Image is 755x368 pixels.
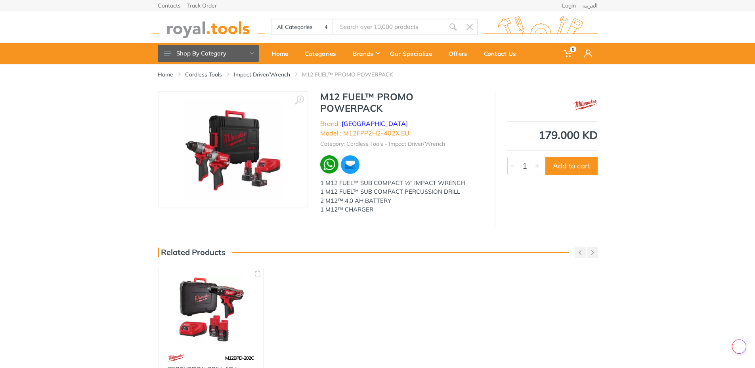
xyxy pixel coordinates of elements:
div: 1 M12 FUEL™ SUB COMPACT PERCUSSION DRILL [320,187,483,196]
div: 1 M12™ CHARGER [320,205,483,214]
li: Brand : [320,119,408,128]
div: 2 M12™ 4.0 AH BATTERY [320,196,483,206]
span: 0 [570,46,576,52]
img: 68.webp [168,351,185,365]
nav: breadcrumb [158,71,598,78]
div: 1 M12 FUEL™ SUB COMPACT ½″ IMPACT WRENCH [320,179,483,188]
img: Royal Tools - M12 FUEL™ PROMO POWERPACK [183,100,283,200]
a: Offers [443,43,478,64]
h1: M12 FUEL™ PROMO POWERPACK [320,91,483,114]
a: 0 [558,43,579,64]
a: Contact Us [478,43,527,64]
img: Royal Tools - PERCUSSION DRILL 12V [166,275,256,343]
img: Milwaukee [574,95,598,115]
div: Categories [299,45,347,62]
div: Brands [347,45,384,62]
img: wa.webp [320,155,338,174]
a: Track Order [187,3,217,8]
input: Site search [333,19,444,35]
a: Our Specialize [384,43,443,64]
a: [GEOGRAPHIC_DATA] [342,120,408,128]
a: Home [266,43,299,64]
a: Impact Driver/Wrench [234,71,290,78]
button: Shop By Category [158,45,259,62]
span: M12BPD-202C [225,355,254,361]
li: M12 FUEL™ PROMO POWERPACK [302,71,405,78]
img: royal.tools Logo [484,16,598,38]
li: Category: Cordless Tools - Impact Driver/Wrench [320,140,445,148]
a: Home [158,71,173,78]
a: العربية [582,3,598,8]
a: Categories [299,43,347,64]
a: Cordless Tools [185,71,222,78]
button: Add to cart [545,157,598,175]
div: Our Specialize [384,45,443,62]
div: 179.000 KD [507,130,598,141]
select: Category [271,19,334,34]
div: Home [266,45,299,62]
div: Contact Us [478,45,527,62]
a: Login [562,3,576,8]
li: Model : M12FPP2H2-402X EU [320,128,409,138]
h3: Related Products [158,248,226,257]
img: royal.tools Logo [151,16,265,38]
img: ma.webp [340,154,360,175]
div: Offers [443,45,478,62]
a: Contacts [158,3,181,8]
